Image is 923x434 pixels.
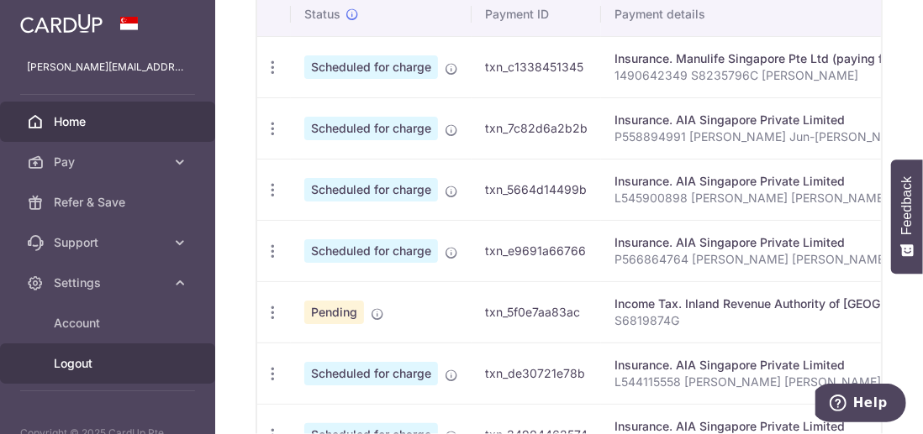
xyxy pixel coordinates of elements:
iframe: Opens a widget where you can find more information [815,384,906,426]
span: Scheduled for charge [304,362,438,385]
td: txn_e9691a66766 [472,220,601,281]
p: [PERSON_NAME][EMAIL_ADDRESS][DOMAIN_NAME] [27,59,188,76]
td: txn_5f0e7aa83ac [472,281,601,342]
span: Feedback [899,176,915,235]
img: CardUp [20,13,103,34]
span: Home [54,113,165,130]
span: Account [54,315,165,332]
span: Status [304,6,340,23]
span: Scheduled for charge [304,117,438,140]
span: Pending [304,301,364,324]
td: txn_5664d14499b [472,159,601,220]
span: Scheduled for charge [304,178,438,201]
td: txn_de30721e78b [472,342,601,404]
span: Refer & Save [54,194,165,211]
span: Scheduled for charge [304,55,438,79]
td: txn_7c82d6a2b2b [472,97,601,159]
button: Feedback - Show survey [891,159,923,274]
span: Pay [54,154,165,170]
span: Settings [54,275,165,291]
td: txn_c1338451345 [472,36,601,97]
span: Scheduled for charge [304,239,438,263]
span: Logout [54,355,165,372]
span: Support [54,234,165,251]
